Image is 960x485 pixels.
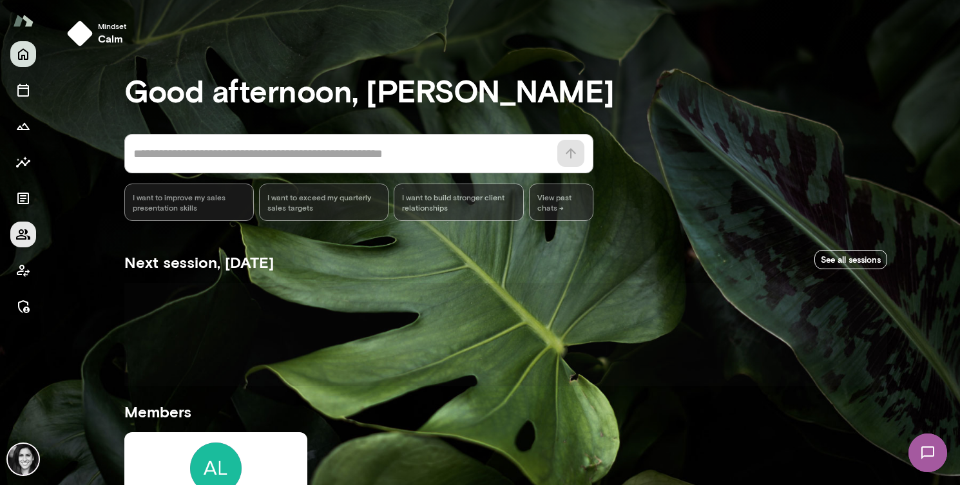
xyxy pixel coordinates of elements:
[13,8,34,33] img: Mento
[98,31,126,46] h6: calm
[267,192,380,213] span: I want to exceed my quarterly sales targets
[10,294,36,319] button: Manage
[124,252,274,272] h5: Next session, [DATE]
[67,21,93,46] img: mindset
[124,72,887,108] h3: Good afternoon, [PERSON_NAME]
[10,149,36,175] button: Insights
[10,222,36,247] button: Members
[10,258,36,283] button: Client app
[124,184,254,221] div: I want to improve my sales presentation skills
[814,250,887,270] a: See all sessions
[10,77,36,103] button: Sessions
[529,184,593,221] span: View past chats ->
[402,192,515,213] span: I want to build stronger client relationships
[10,185,36,211] button: Documents
[10,113,36,139] button: Growth Plan
[10,41,36,67] button: Home
[98,21,126,31] span: Mindset
[124,401,887,422] h5: Members
[394,184,523,221] div: I want to build stronger client relationships
[62,15,137,52] button: Mindsetcalm
[8,444,39,475] img: Jamie Albers
[133,192,245,213] span: I want to improve my sales presentation skills
[259,184,389,221] div: I want to exceed my quarterly sales targets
